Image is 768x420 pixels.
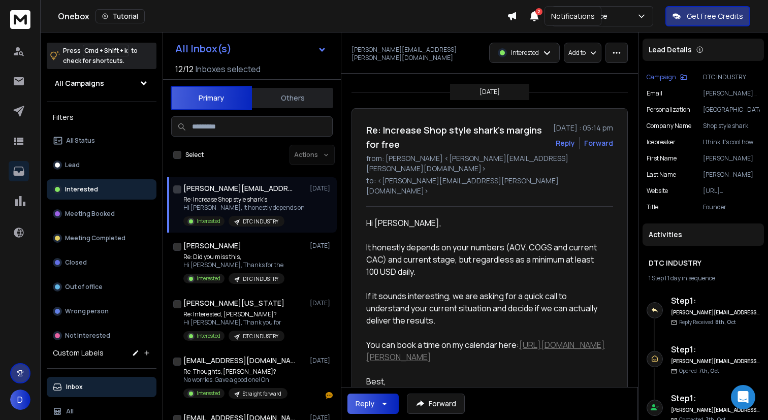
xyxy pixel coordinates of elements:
[556,138,575,148] button: Reply
[47,301,156,321] button: Wrong person
[183,310,284,318] p: Re: Interested, [PERSON_NAME]?
[53,348,104,358] h3: Custom Labels
[703,154,760,163] p: [PERSON_NAME]
[185,151,204,159] label: Select
[647,122,691,130] p: Company Name
[197,332,220,340] p: Interested
[511,49,539,57] p: Interested
[47,155,156,175] button: Lead
[243,218,278,225] p: DTC INDUSTRY
[183,376,287,384] p: No worries. Gave a good one! On
[183,318,284,327] p: Hi [PERSON_NAME], Thank you for
[83,45,129,56] span: Cmd + Shift + k
[703,73,760,81] p: DTC INDUSTRY
[671,343,760,356] h6: Step 1 :
[568,49,586,57] p: Add to
[647,106,690,114] p: Personalization
[65,185,98,193] p: Interested
[366,123,547,151] h1: Re: Increase Shop style shark's margins for free
[243,390,281,398] p: Straight forward
[679,367,719,375] p: Opened
[649,258,758,268] h1: DTC INDUSTRY
[366,290,605,327] div: If it sounds interesting, we are asking for a quick call to understand your current situation and...
[197,217,220,225] p: Interested
[699,367,719,374] span: 7th, Oct
[183,368,287,376] p: Re: Thoughts, [PERSON_NAME]?
[183,261,284,269] p: Hi [PERSON_NAME], Thanks for the
[66,383,83,391] p: Inbox
[47,110,156,124] h3: Filters
[643,223,764,246] div: Activities
[347,394,399,414] button: Reply
[65,259,87,267] p: Closed
[183,183,295,193] h1: [PERSON_NAME][EMAIL_ADDRESS][PERSON_NAME][DOMAIN_NAME]
[171,86,252,110] button: Primary
[243,333,278,340] p: DTC INDUSTRY
[183,356,295,366] h1: [EMAIL_ADDRESS][DOMAIN_NAME]
[366,241,605,278] div: It honestly depends on your numbers (AOV. COGS and current CAC) and current stage, but regardless...
[366,375,605,387] div: Best,
[731,385,755,409] div: Open Intercom Messenger
[66,407,74,415] p: All
[647,203,658,211] p: title
[47,277,156,297] button: Out of office
[196,63,261,75] h3: Inboxes selected
[667,274,715,282] span: 1 day in sequence
[647,171,676,179] p: Last Name
[47,228,156,248] button: Meeting Completed
[310,184,333,192] p: [DATE]
[671,295,760,307] h6: Step 1 :
[366,339,605,363] div: You can book a time on my calendar here:
[167,39,335,59] button: All Inbox(s)
[366,217,605,229] div: Hi [PERSON_NAME],
[252,87,333,109] button: Others
[47,252,156,273] button: Closed
[647,73,687,81] button: Campaign
[65,332,110,340] p: Not Interested
[47,73,156,93] button: All Campaigns
[197,390,220,397] p: Interested
[183,298,284,308] h1: [PERSON_NAME][US_STATE]
[10,390,30,410] button: D
[243,275,278,283] p: DTC INDUSTRY
[175,44,232,54] h1: All Inbox(s)
[479,88,500,96] p: [DATE]
[647,138,676,146] p: Icebreaker
[197,275,220,282] p: Interested
[679,318,736,326] p: Reply Received
[63,46,138,66] p: Press to check for shortcuts.
[649,45,692,55] p: Lead Details
[647,89,662,98] p: Email
[65,210,115,218] p: Meeting Booked
[58,9,507,23] div: Onebox
[407,394,465,414] button: Forward
[95,9,145,23] button: Tutorial
[175,63,194,75] span: 12 / 12
[65,234,125,242] p: Meeting Completed
[703,187,760,195] p: [URL][DOMAIN_NAME]
[366,153,613,174] p: from: [PERSON_NAME] <[PERSON_NAME][EMAIL_ADDRESS][PERSON_NAME][DOMAIN_NAME]>
[183,204,305,212] p: Hi [PERSON_NAME], It honestly depends on
[671,392,760,404] h6: Step 1 :
[183,196,305,204] p: Re: Increase Shop style shark's
[703,171,760,179] p: [PERSON_NAME]
[65,161,80,169] p: Lead
[649,274,758,282] div: |
[47,131,156,151] button: All Status
[351,46,483,62] p: [PERSON_NAME][EMAIL_ADDRESS][PERSON_NAME][DOMAIN_NAME]
[183,253,284,261] p: Re: Did you miss this,
[703,203,760,211] p: Founder
[715,318,736,326] span: 8th, Oct
[47,326,156,346] button: Not Interested
[687,11,743,21] p: Get Free Credits
[703,89,760,98] p: [PERSON_NAME][EMAIL_ADDRESS][PERSON_NAME][DOMAIN_NAME]
[47,179,156,200] button: Interested
[553,123,613,133] p: [DATE] : 05:14 pm
[665,6,750,26] button: Get Free Credits
[671,309,760,316] h6: [PERSON_NAME][EMAIL_ADDRESS][PERSON_NAME][DOMAIN_NAME]
[647,154,677,163] p: First Name
[703,138,760,146] p: I think it’s cool how you bring popular clothes to everyone, so I eventually decided to reach out.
